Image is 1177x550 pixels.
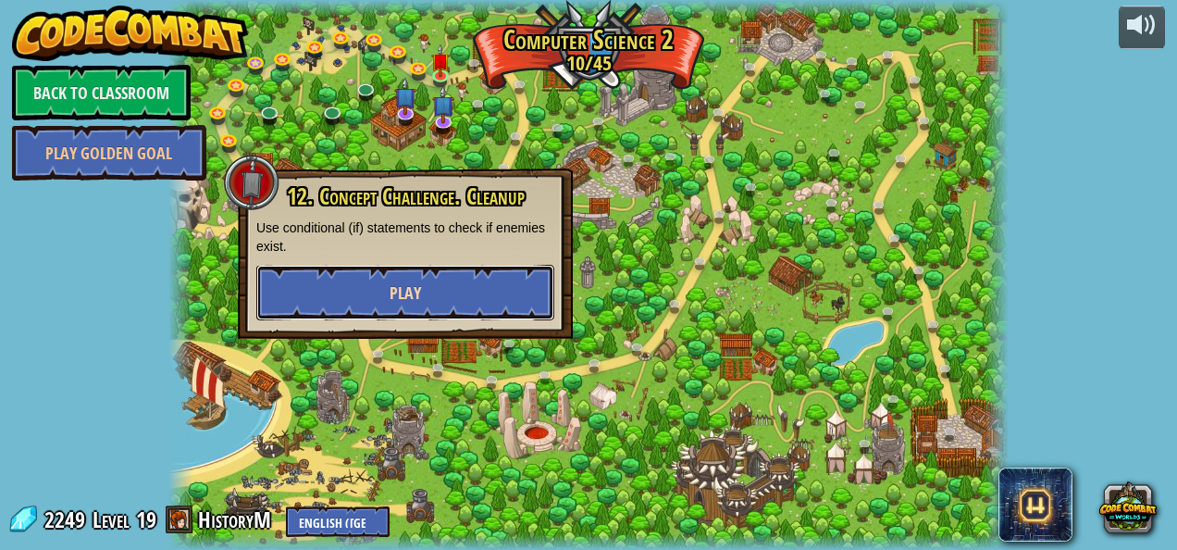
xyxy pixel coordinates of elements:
[93,505,130,535] span: Level
[12,65,191,120] a: Back to Classroom
[394,77,416,115] img: level-banner-unstarted-subscriber.png
[430,44,450,77] img: level-banner-unstarted.png
[12,6,249,61] img: CodeCombat - Learn how to code by playing a game
[198,505,277,534] a: HistoryM
[1119,6,1165,49] button: Adjust volume
[256,219,554,256] p: Use conditional (if) statements to check if enemies exist.
[136,505,156,534] span: 19
[44,505,91,534] span: 2249
[256,265,554,320] button: Play
[432,85,454,123] img: level-banner-unstarted-subscriber.png
[12,125,206,181] a: Play Golden Goal
[287,181,525,212] span: 12. Concept Challenge. Cleanup
[390,281,421,305] span: Play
